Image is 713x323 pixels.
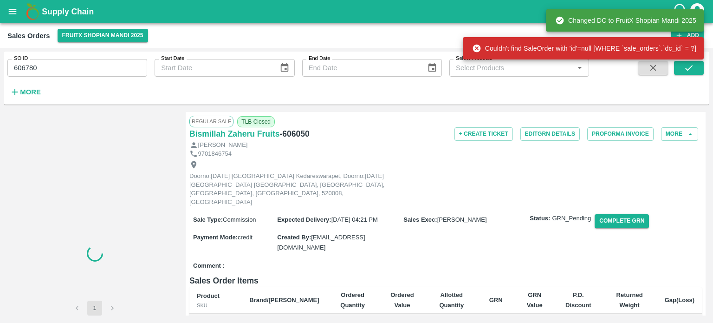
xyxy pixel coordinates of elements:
input: End Date [302,59,420,77]
b: Gap(Loss) [665,297,694,303]
span: [EMAIL_ADDRESS][DOMAIN_NAME] [277,234,365,251]
div: Couldn't find SaleOrder with 'id'=null [WHERE `sale_orders`.`dc_id` = ?] [472,40,696,57]
label: Sale Type : [193,216,223,223]
button: More [661,127,698,141]
b: Ordered Value [390,291,414,309]
button: + Create Ticket [454,127,513,141]
label: Expected Delivery : [277,216,331,223]
label: Payment Mode : [193,234,238,241]
h6: Sales Order Items [189,274,702,287]
label: Start Date [161,55,184,62]
b: P.D. Discount [565,291,591,309]
strong: More [20,88,41,96]
button: Choose date [276,59,293,77]
span: TLB Closed [237,116,275,127]
span: Regular Sale [189,116,233,127]
span: credit [238,234,253,241]
a: Bismillah Zaheru Fruits [189,127,279,140]
span: Commission [223,216,256,223]
div: Sales Orders [7,30,50,42]
nav: pagination navigation [68,301,121,316]
span: GRN_Pending [552,214,591,223]
img: logo [23,2,42,21]
p: Doorno:[DATE] [GEOGRAPHIC_DATA] Kedareswarapet, Doorno:[DATE] [GEOGRAPHIC_DATA] [GEOGRAPHIC_DATA]... [189,172,398,206]
label: Created By : [277,234,311,241]
button: Proforma Invoice [587,127,654,141]
button: page 1 [87,301,102,316]
b: Allotted Quantity [439,291,464,309]
button: open drawer [2,1,23,22]
button: Complete GRN [595,214,649,228]
div: Changed DC to FruitX Shopian Mandi 2025 [555,12,696,29]
b: Supply Chain [42,7,94,16]
input: Select Products [452,62,571,74]
b: Returned Weight [616,291,643,309]
label: SO ID [14,55,28,62]
div: account of current user [689,2,706,21]
button: Open [574,62,586,74]
a: Supply Chain [42,5,673,18]
label: Sales Exec : [403,216,437,223]
b: Product [197,292,220,299]
button: More [7,84,43,100]
label: Select Products [456,55,492,62]
b: GRN Value [527,291,543,309]
b: Ordered Quantity [340,291,365,309]
div: customer-support [673,3,689,20]
input: Enter SO ID [7,59,147,77]
button: Choose date [423,59,441,77]
b: GRN [489,297,503,303]
p: [PERSON_NAME] [198,141,248,150]
span: [DATE] 04:21 PM [331,216,378,223]
button: Select DC [58,29,148,42]
h6: - 606050 [279,127,309,140]
input: Start Date [155,59,272,77]
button: EditGRN Details [520,127,580,141]
label: Comment : [193,262,225,270]
label: Status: [530,214,550,223]
span: [PERSON_NAME] [437,216,487,223]
p: 9701846754 [198,150,232,158]
div: SKU [197,301,234,310]
label: End Date [309,55,330,62]
b: Brand/[PERSON_NAME] [249,297,319,303]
